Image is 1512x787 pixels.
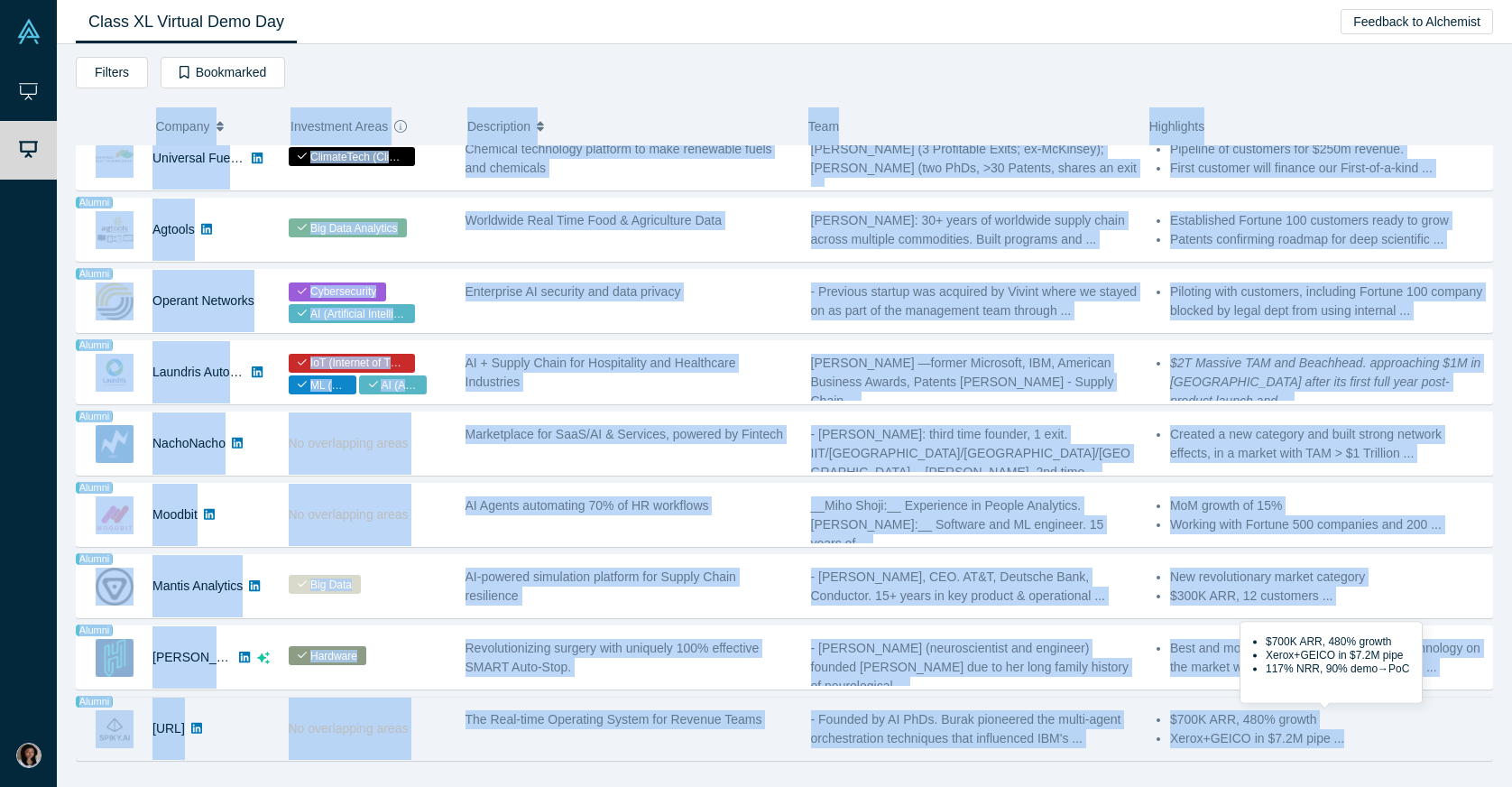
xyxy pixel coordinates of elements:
span: Big Data [289,575,362,594]
span: ML (Machine Learning) [289,375,356,394]
span: Alumni [76,197,113,208]
span: Cybersecurity [289,282,386,301]
span: Alumni [76,553,113,565]
span: - [PERSON_NAME], CEO. AT&T, Deutsche Bank, Conductor. 15+ years in key product & operational ... [811,569,1105,603]
span: AI (Artificial Intelligence) [359,375,427,394]
img: Moodbit's Logo [96,496,134,534]
li: New revolutionary market category [1170,568,1483,587]
button: Bookmarked [161,57,285,88]
li: Pipeline of customers for $250m revenue. [1170,140,1483,159]
button: Description [467,107,789,145]
span: [PERSON_NAME] —former Microsoft, IBM, American Business Awards, Patents [PERSON_NAME] - Supply Ch... [811,356,1114,408]
span: ClimateTech (Climate Technology) [289,147,415,166]
li: MoM growth of 15% [1170,496,1483,515]
span: AI (Artificial Intelligence) [289,304,415,323]
span: IoT (Internet of Things) [289,354,415,373]
span: Chemical technology platform to make renewable fuels and chemicals [466,142,772,175]
img: Mantis Analytics's Logo [96,568,134,606]
img: Laundris Autonomous Inventory Management's Logo [96,354,134,392]
img: NachoNacho's Logo [96,425,134,463]
span: - Founded by AI PhDs. Burak pioneered the multi-agent orchestration techniques that influenced IB... [811,712,1121,745]
span: AI Agents automating 70% of HR workflows [466,498,709,513]
img: Spiky.ai's Logo [96,710,134,748]
span: __Miho Shoji:__ Experience in People Analytics. [PERSON_NAME]:__ Software and ML engineer. 15 yea... [811,498,1104,551]
span: Highlights [1149,119,1204,134]
span: - [PERSON_NAME] (neuroscientist and engineer) founded [PERSON_NAME] due to her long family histor... [811,641,1129,693]
span: AI + Supply Chain for Hospitality and Healthcare Industries [466,356,736,389]
li: $300K ARR, 12 customers ... [1170,587,1483,606]
a: Universal Fuel Technologies [152,151,310,165]
button: Company [156,107,272,145]
img: Akemi Koda's Account [16,743,41,768]
a: [PERSON_NAME] Surgical [152,650,306,664]
li: Created a new category and built strong network effects, in a market with TAM > $1 Trillion ... [1170,425,1483,463]
span: Alumni [76,268,113,280]
span: The Real-time Operating System for Revenue Teams [466,712,762,727]
img: Hubly Surgical's Logo [96,639,134,677]
img: Alchemist Vault Logo [16,19,41,44]
img: Universal Fuel Technologies's Logo [96,140,134,178]
span: No overlapping areas [289,721,409,736]
a: Operant Networks [152,293,254,308]
a: Agtools [152,222,195,236]
span: Alumni [76,411,113,422]
span: - [PERSON_NAME]: third time founder, 1 exit. IIT/[GEOGRAPHIC_DATA]/[GEOGRAPHIC_DATA]/[GEOGRAPHIC_... [811,427,1130,479]
li: Xerox+GEICO in $7.2M pipe ... [1170,729,1483,748]
span: Investment Areas [290,107,388,145]
a: NachoNacho [152,436,226,450]
em: $2T Massive TAM and Beachhead. approaching $1M in [GEOGRAPHIC_DATA] after its first full year pos... [1170,356,1481,408]
svg: dsa ai sparkles [257,652,270,664]
span: No overlapping areas [289,436,409,450]
li: Best and most consistent surgical drilling technology on the market with uniquely demonstrated 10... [1170,639,1483,677]
button: Feedback to Alchemist [1341,9,1493,34]
span: Alumni [76,482,113,494]
img: Operant Networks's Logo [96,282,134,320]
span: Revolutionizing surgery with uniquely 100% effective SMART Auto-Stop. [466,641,760,674]
span: Enterprise AI security and data privacy [466,284,681,299]
span: Marketplace for SaaS/AI & Services, powered by Fintech [466,427,784,441]
span: Alumni [76,696,113,708]
span: Alumni [76,625,113,636]
span: Description [467,107,530,145]
a: Mantis Analytics [152,579,243,593]
a: Laundris Autonomous Inventory Management [152,365,408,379]
span: AI-powered simulation platform for Supply Chain resilience [466,569,736,603]
a: Moodbit [152,507,198,522]
li: Piloting with customers, including Fortune 100 company blocked by legal dept from using internal ... [1170,282,1483,320]
span: [PERSON_NAME] (3 Profitable Exits; ex-McKinsey); [PERSON_NAME] (two PhDs, >30 Patents, shares an ... [811,142,1137,194]
li: $700K ARR, 480% growth [1170,710,1483,729]
a: [URL] [152,721,185,736]
span: Company [156,107,210,145]
li: First customer will finance our First-of-a-kind ... [1170,159,1483,178]
span: Team [808,119,839,134]
span: No overlapping areas [289,507,409,522]
span: Big Data Analytics [289,218,408,237]
span: Hardware [289,646,367,665]
span: - Previous startup was acquired by Vivint where we stayed on as part of the management team throu... [811,284,1138,318]
button: Filters [76,57,148,88]
li: Established Fortune 100 customers ready to grow [1170,211,1483,230]
img: Agtools's Logo [96,211,134,249]
li: Patents confirming roadmap for deep scientific ... [1170,230,1483,249]
li: Working with Fortune 500 companies and 200 ... [1170,515,1483,534]
span: Alumni [76,339,113,351]
span: [PERSON_NAME]: 30+ years of worldwide supply chain across multiple commodities. Built programs an... [811,213,1125,246]
span: Worldwide Real Time Food & Agriculture Data [466,213,723,227]
a: Class XL Virtual Demo Day [76,1,297,43]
